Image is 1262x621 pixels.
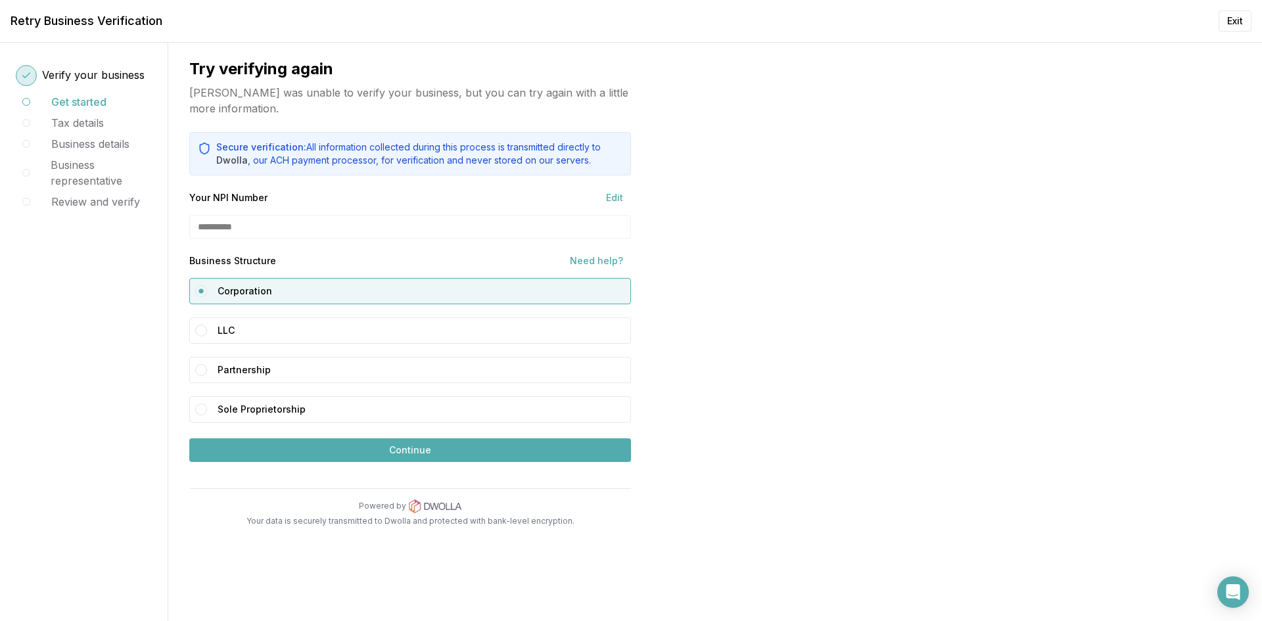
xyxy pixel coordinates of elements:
[1219,11,1251,32] button: Exit
[562,254,631,267] button: Need help?
[51,194,140,210] button: Review and verify
[218,360,625,380] label: Partnership
[189,516,631,526] p: Your data is securely transmitted to Dwolla and protected with bank-level encryption.
[1217,576,1249,608] div: Open Intercom Messenger
[189,254,276,267] div: Business Structure
[51,115,104,131] button: Tax details
[51,157,152,189] button: Business representative
[11,12,162,30] h1: Retry Business Verification
[189,58,631,80] h2: Try verifying again
[598,191,631,204] button: Edit
[216,154,248,166] a: Dwolla
[189,85,631,116] p: [PERSON_NAME] was unable to verify your business, but you can try again with a little more inform...
[189,438,631,462] button: Continue
[189,193,268,202] label: Your NPI Number
[409,499,461,513] img: Dwolla
[218,400,625,419] label: Sole Proprietorship
[218,281,625,301] label: Corporation
[216,141,306,152] span: Secure verification:
[51,136,129,152] button: Business details
[218,321,625,340] label: LLC
[216,141,622,167] p: All information collected during this process is transmitted directly to , our ACH payment proces...
[42,67,145,83] button: Verify your business
[359,501,406,511] p: Powered by
[51,94,106,110] button: Get started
